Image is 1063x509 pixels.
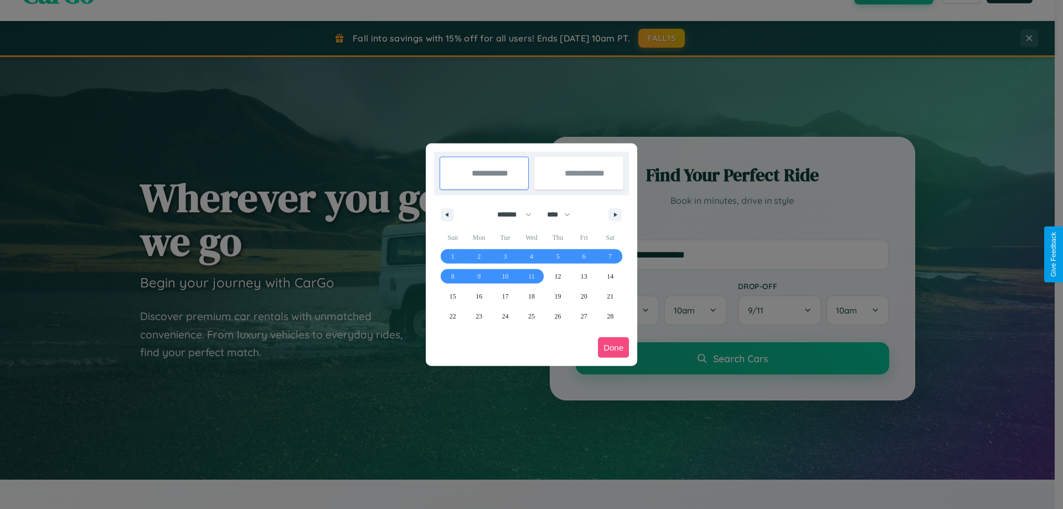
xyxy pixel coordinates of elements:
button: 25 [518,306,544,326]
span: Tue [492,229,518,246]
span: 4 [530,246,533,266]
span: Sat [597,229,623,246]
button: 3 [492,246,518,266]
button: 26 [545,306,571,326]
button: 4 [518,246,544,266]
span: 17 [502,286,509,306]
button: 23 [466,306,492,326]
span: 5 [556,246,559,266]
button: Done [598,337,629,358]
button: 5 [545,246,571,266]
button: 18 [518,286,544,306]
button: 20 [571,286,597,306]
button: 8 [440,266,466,286]
button: 17 [492,286,518,306]
span: 14 [607,266,613,286]
span: 26 [554,306,561,326]
span: 9 [477,266,481,286]
button: 12 [545,266,571,286]
button: 6 [571,246,597,266]
span: Sun [440,229,466,246]
button: 19 [545,286,571,306]
button: 22 [440,306,466,326]
span: 13 [581,266,587,286]
button: 21 [597,286,623,306]
span: Mon [466,229,492,246]
span: 16 [476,286,482,306]
button: 27 [571,306,597,326]
button: 9 [466,266,492,286]
span: Thu [545,229,571,246]
span: 27 [581,306,587,326]
button: 11 [518,266,544,286]
span: 24 [502,306,509,326]
span: Fri [571,229,597,246]
button: 28 [597,306,623,326]
button: 7 [597,246,623,266]
span: 11 [528,266,535,286]
span: 23 [476,306,482,326]
button: 2 [466,246,492,266]
button: 16 [466,286,492,306]
div: Give Feedback [1050,232,1057,277]
span: 18 [528,286,535,306]
span: 7 [608,246,612,266]
span: Wed [518,229,544,246]
span: 1 [451,246,455,266]
button: 13 [571,266,597,286]
span: 12 [554,266,561,286]
span: 15 [450,286,456,306]
span: 3 [504,246,507,266]
button: 15 [440,286,466,306]
span: 21 [607,286,613,306]
span: 19 [554,286,561,306]
span: 10 [502,266,509,286]
button: 1 [440,246,466,266]
span: 6 [582,246,586,266]
button: 14 [597,266,623,286]
span: 8 [451,266,455,286]
button: 24 [492,306,518,326]
span: 2 [477,246,481,266]
span: 25 [528,306,535,326]
span: 20 [581,286,587,306]
span: 22 [450,306,456,326]
button: 10 [492,266,518,286]
span: 28 [607,306,613,326]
